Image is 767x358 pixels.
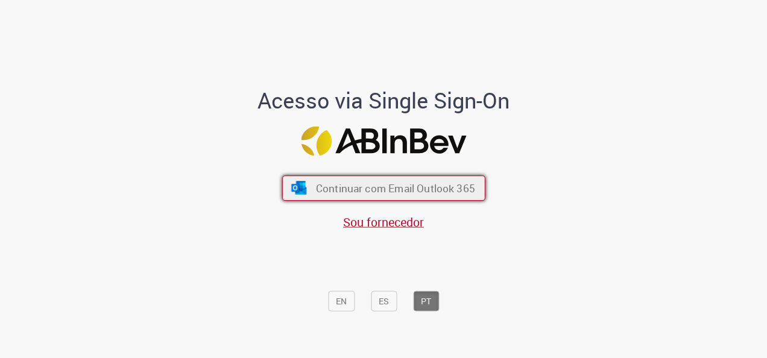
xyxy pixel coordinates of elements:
button: ícone Azure/Microsoft 360 Continuar com Email Outlook 365 [282,175,485,201]
img: Logo ABInBev [301,127,466,156]
button: EN [328,290,355,311]
span: Continuar com Email Outlook 365 [315,181,475,195]
h1: Acesso via Single Sign-On [216,88,551,112]
img: ícone Azure/Microsoft 360 [290,181,308,195]
a: Sou fornecedor [343,213,424,230]
button: PT [413,290,439,311]
button: ES [371,290,397,311]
